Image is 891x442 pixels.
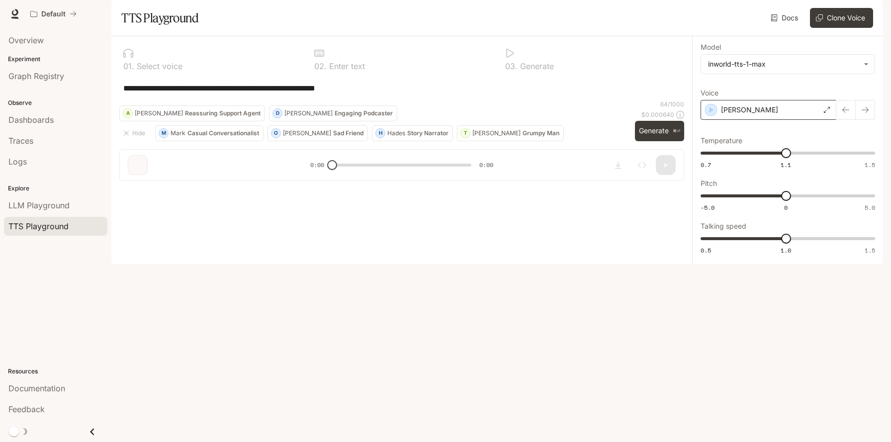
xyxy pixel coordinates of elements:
span: 1.1 [781,161,791,169]
p: Casual Conversationalist [187,130,259,136]
p: Model [701,44,721,51]
span: 0.7 [701,161,711,169]
div: inworld-tts-1-max [708,59,859,69]
p: [PERSON_NAME] [283,130,331,136]
span: -5.0 [701,203,714,212]
p: Generate [518,62,554,70]
p: 0 1 . [123,62,134,70]
span: 1.0 [781,246,791,255]
p: Hades [387,130,405,136]
p: 64 / 1000 [660,100,684,108]
p: Story Narrator [407,130,448,136]
button: T[PERSON_NAME]Grumpy Man [457,125,564,141]
p: $ 0.000640 [641,110,674,119]
p: [PERSON_NAME] [284,110,333,116]
p: ⌘⏎ [673,128,680,134]
button: MMarkCasual Conversationalist [155,125,264,141]
p: 0 2 . [314,62,327,70]
div: H [376,125,385,141]
div: T [461,125,470,141]
p: [PERSON_NAME] [472,130,521,136]
button: All workspaces [26,4,81,24]
p: Talking speed [701,223,746,230]
span: 0.5 [701,246,711,255]
p: Engaging Podcaster [335,110,393,116]
button: Generate⌘⏎ [635,121,684,141]
p: Reassuring Support Agent [185,110,261,116]
p: [PERSON_NAME] [135,110,183,116]
button: Hide [119,125,151,141]
div: inworld-tts-1-max [701,55,875,74]
button: D[PERSON_NAME]Engaging Podcaster [269,105,397,121]
p: [PERSON_NAME] [721,105,778,115]
div: O [271,125,280,141]
span: 5.0 [865,203,875,212]
p: Voice [701,89,718,96]
p: Pitch [701,180,717,187]
span: 1.5 [865,161,875,169]
button: HHadesStory Narrator [372,125,453,141]
div: A [123,105,132,121]
p: Grumpy Man [523,130,559,136]
span: 1.5 [865,246,875,255]
button: Clone Voice [810,8,873,28]
p: Enter text [327,62,365,70]
h1: TTS Playground [121,8,198,28]
p: Mark [171,130,185,136]
button: A[PERSON_NAME]Reassuring Support Agent [119,105,265,121]
div: D [273,105,282,121]
a: Docs [769,8,802,28]
p: Temperature [701,137,742,144]
span: 0 [784,203,788,212]
button: O[PERSON_NAME]Sad Friend [267,125,368,141]
p: Sad Friend [333,130,363,136]
p: Select voice [134,62,182,70]
p: Default [41,10,66,18]
div: M [159,125,168,141]
p: 0 3 . [505,62,518,70]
